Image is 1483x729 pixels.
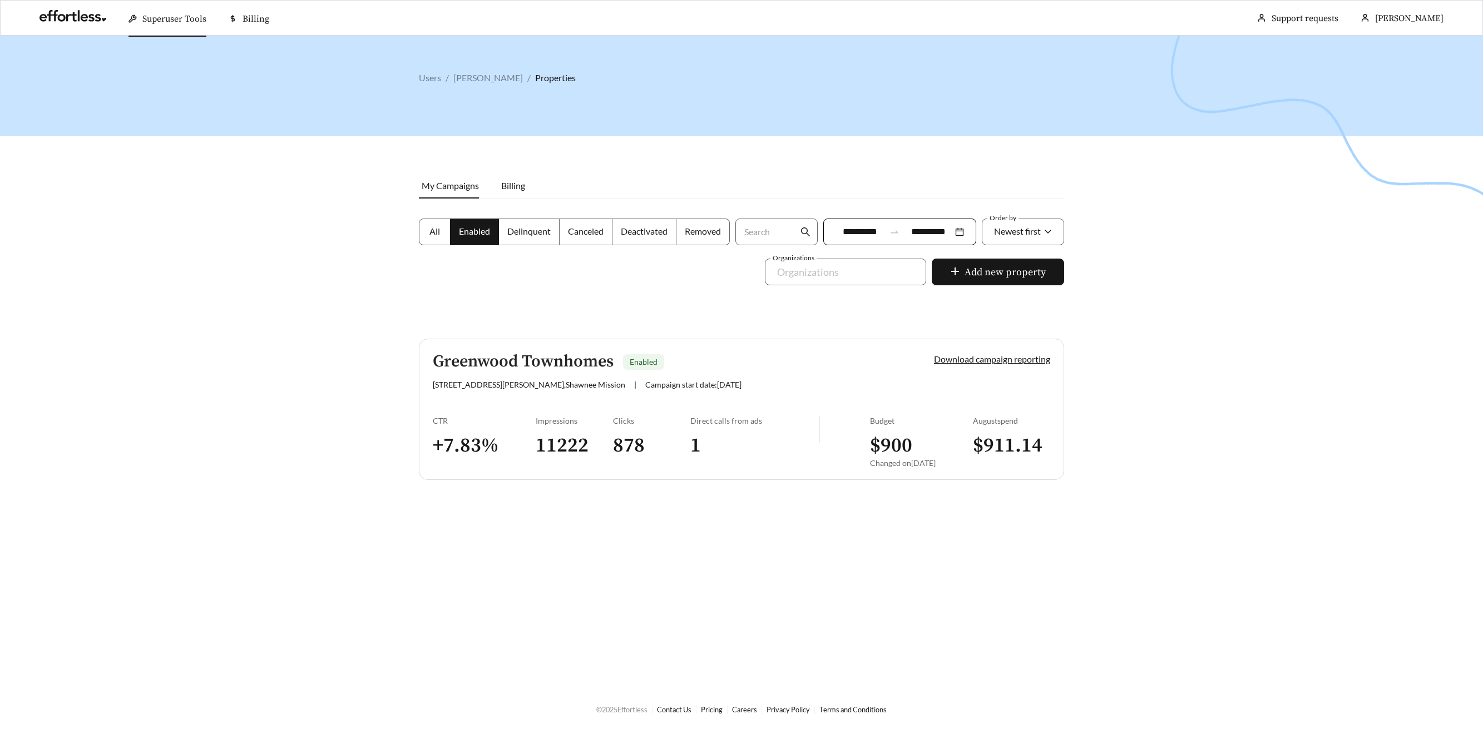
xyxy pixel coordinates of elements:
[634,380,636,389] span: |
[507,226,551,236] span: Delinquent
[932,259,1064,285] button: plusAdd new property
[429,226,440,236] span: All
[433,380,625,389] span: [STREET_ADDRESS][PERSON_NAME] , Shawnee Mission
[800,227,810,237] span: search
[950,266,960,279] span: plus
[243,13,269,24] span: Billing
[613,433,690,458] h3: 878
[1272,13,1338,24] a: Support requests
[568,226,604,236] span: Canceled
[630,357,658,366] span: Enabled
[690,416,819,425] div: Direct calls from ads
[142,13,206,24] span: Superuser Tools
[501,180,525,191] span: Billing
[965,265,1046,280] span: Add new property
[973,416,1050,425] div: August spend
[613,416,690,425] div: Clicks
[973,433,1050,458] h3: $ 911.14
[685,226,721,236] span: Removed
[433,416,536,425] div: CTR
[459,226,490,236] span: Enabled
[934,354,1050,364] a: Download campaign reporting
[690,433,819,458] h3: 1
[870,416,973,425] div: Budget
[536,416,613,425] div: Impressions
[645,380,741,389] span: Campaign start date: [DATE]
[889,227,899,237] span: to
[419,339,1064,480] a: Greenwood TownhomesEnabled[STREET_ADDRESS][PERSON_NAME],Shawnee Mission|Campaign start date:[DATE...
[433,433,536,458] h3: + 7.83 %
[433,353,614,371] h5: Greenwood Townhomes
[422,180,479,191] span: My Campaigns
[870,458,973,468] div: Changed on [DATE]
[889,227,899,237] span: swap-right
[819,416,820,443] img: line
[994,226,1041,236] span: Newest first
[1375,13,1444,24] span: [PERSON_NAME]
[536,433,613,458] h3: 11222
[621,226,668,236] span: Deactivated
[870,433,973,458] h3: $ 900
